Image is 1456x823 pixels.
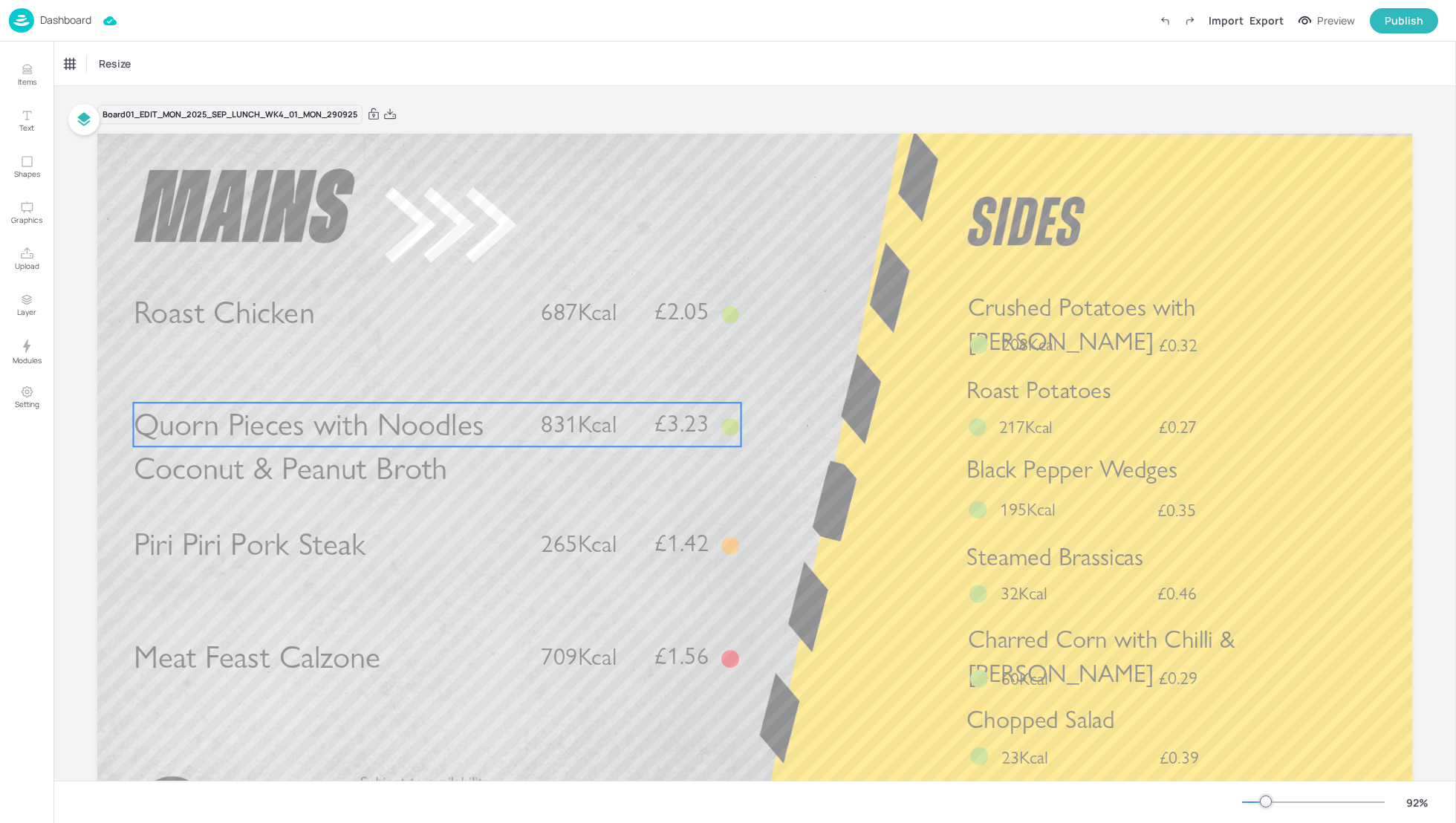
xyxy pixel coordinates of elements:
div: Board 01_EDIT_MON_2025_SEP_LUNCH_WK4_01_MON_290925 [97,105,363,125]
span: 217Kcal [999,416,1053,437]
img: logo-86c26b7e.jpg [9,8,34,33]
span: 265Kcal [541,529,617,558]
button: Publish [1370,8,1438,33]
span: £1.42 [654,531,709,555]
span: £0.46 [1157,585,1197,602]
div: Export [1249,13,1284,28]
span: £0.32 [1159,336,1198,354]
span: Black Pepper Wedges [966,455,1177,484]
span: £0.29 [1159,669,1198,687]
span: Steamed Brassicas [966,542,1143,572]
span: 23Kcal [1001,746,1048,769]
span: Resize [96,56,134,71]
span: £1.56 [654,644,709,668]
button: Preview [1290,10,1364,32]
span: 687Kcal [541,298,617,327]
span: £3.23 [654,412,709,436]
span: Charred Corn with Chilli & [PERSON_NAME] [968,625,1235,689]
span: Piri Piri Pork Steak [134,524,366,563]
span: 831Kcal [541,410,617,439]
span: £0.35 [1157,501,1197,519]
div: Preview [1317,13,1355,29]
div: 92 % [1400,795,1435,810]
span: Quorn Pieces with Noodles Coconut & Peanut Broth [134,406,484,488]
label: Undo (Ctrl + Z) [1152,8,1177,33]
span: Roast Chicken [134,293,315,332]
span: £0.27 [1159,419,1197,436]
p: Dashboard [40,15,91,25]
div: Import [1209,13,1244,28]
span: Roast Potatoes [966,376,1111,404]
span: Chopped Salad [966,704,1114,734]
span: £0.39 [1160,749,1199,767]
span: 709Kcal [541,642,617,671]
span: Crushed Potatoes with [PERSON_NAME] [968,293,1196,357]
span: Meat Feast Calzone [134,637,381,676]
span: 32Kcal [1001,582,1047,605]
span: 208Kcal [1001,334,1057,356]
label: Redo (Ctrl + Y) [1177,8,1203,33]
div: Publish [1385,13,1423,29]
span: £2.05 [654,300,709,324]
span: 60Kcal [1001,667,1048,689]
span: 195Kcal [1000,498,1056,521]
